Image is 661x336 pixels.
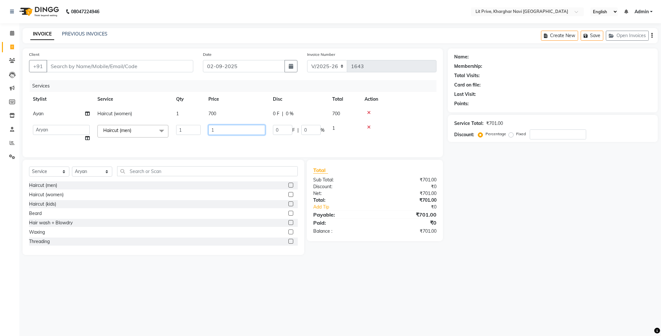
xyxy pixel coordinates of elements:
[29,201,56,208] div: Haircut (kids)
[29,182,57,189] div: Haircut (men)
[606,31,649,41] button: Open Invoices
[307,52,335,57] label: Invoice Number
[308,190,375,197] div: Net:
[71,3,99,21] b: 08047224946
[29,238,50,245] div: Threading
[176,111,179,117] span: 1
[297,127,299,134] span: |
[375,177,441,183] div: ₹701.00
[103,127,131,133] span: Haircut (men)
[30,80,441,92] div: Services
[286,110,294,117] span: 0 %
[454,120,484,127] div: Service Total:
[375,228,441,235] div: ₹701.00
[454,82,481,88] div: Card on file:
[332,125,335,131] span: 1
[375,190,441,197] div: ₹701.00
[454,131,474,138] div: Discount:
[361,92,436,107] th: Action
[29,60,47,72] button: +91
[203,52,212,57] label: Date
[62,31,107,37] a: PREVIOUS INVOICES
[375,219,441,227] div: ₹0
[313,167,328,174] span: Total
[16,3,61,21] img: logo
[308,177,375,183] div: Sub Total:
[308,183,375,190] div: Discount:
[29,52,39,57] label: Client
[386,204,441,210] div: ₹0
[29,219,73,226] div: Hair wash + Blowdry
[97,111,132,117] span: Haircut (women)
[308,204,386,210] a: Add Tip
[308,211,375,219] div: Payable:
[29,229,45,236] div: Waxing
[30,28,54,40] a: INVOICE
[117,166,298,176] input: Search or Scan
[516,131,526,137] label: Fixed
[46,60,193,72] input: Search by Name/Mobile/Email/Code
[454,72,480,79] div: Total Visits:
[375,183,441,190] div: ₹0
[33,111,44,117] span: Ayan
[454,91,476,98] div: Last Visit:
[328,92,361,107] th: Total
[205,92,269,107] th: Price
[308,228,375,235] div: Balance :
[172,92,205,107] th: Qty
[454,54,469,60] div: Name:
[375,197,441,204] div: ₹701.00
[29,210,42,217] div: Beard
[375,211,441,219] div: ₹701.00
[94,92,172,107] th: Service
[273,110,279,117] span: 0 F
[131,127,134,133] a: x
[308,197,375,204] div: Total:
[541,31,578,41] button: Create New
[486,131,506,137] label: Percentage
[208,111,216,117] span: 700
[321,127,325,134] span: %
[269,92,328,107] th: Disc
[29,191,64,198] div: Haircut (women)
[635,8,649,15] span: Admin
[581,31,603,41] button: Save
[454,63,482,70] div: Membership:
[454,100,469,107] div: Points:
[332,111,340,117] span: 700
[292,127,295,134] span: F
[29,92,94,107] th: Stylist
[308,219,375,227] div: Paid:
[282,110,283,117] span: |
[486,120,503,127] div: ₹701.00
